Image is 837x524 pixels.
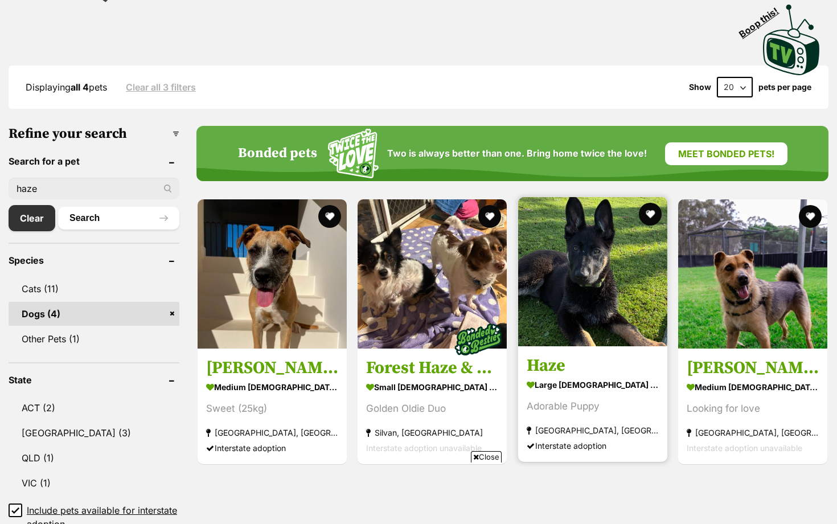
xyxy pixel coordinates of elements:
[206,379,338,395] strong: medium [DEMOGRAPHIC_DATA] Dog
[9,396,179,420] a: ACT (2)
[687,379,819,395] strong: medium [DEMOGRAPHIC_DATA] Dog
[206,425,338,440] strong: [GEOGRAPHIC_DATA], [GEOGRAPHIC_DATA]
[9,327,179,351] a: Other Pets (1)
[328,129,379,178] img: Squiggle
[126,82,196,92] a: Clear all 3 filters
[527,399,659,414] div: Adorable Puppy
[687,357,819,379] h3: [PERSON_NAME]
[9,205,55,231] a: Clear
[479,205,502,228] button: favourite
[9,178,179,199] input: Toby
[198,199,347,349] img: Hazel - Irish Wolfhound x Mixed breed Dog
[9,471,179,495] a: VIC (1)
[9,126,179,142] h3: Refine your search
[687,425,819,440] strong: [GEOGRAPHIC_DATA], [GEOGRAPHIC_DATA]
[318,205,341,228] button: favourite
[358,349,507,464] a: Forest Haze & Spotted Wonder small [DEMOGRAPHIC_DATA] Dog Golden Oldie Duo Silvan, [GEOGRAPHIC_DA...
[9,375,179,385] header: State
[527,376,659,393] strong: large [DEMOGRAPHIC_DATA] Dog
[471,451,502,462] span: Close
[366,401,498,416] div: Golden Oldie Duo
[763,5,820,75] img: PetRescue TV logo
[206,440,338,456] div: Interstate adoption
[206,357,338,379] h3: [PERSON_NAME]
[9,446,179,470] a: QLD (1)
[687,443,802,453] span: Interstate adoption unavailable
[9,277,179,301] a: Cats (11)
[9,156,179,166] header: Search for a pet
[9,255,179,265] header: Species
[358,199,507,349] img: Forest Haze & Spotted Wonder - Pomeranian x Papillon Dog
[387,148,647,159] span: Two is always better than one. Bring home twice the love!
[58,207,179,230] button: Search
[206,401,338,416] div: Sweet (25kg)
[26,81,107,93] span: Displaying pets
[527,355,659,376] h3: Haze
[238,146,317,162] h4: Bonded pets
[366,357,498,379] h3: Forest Haze & Spotted Wonder
[687,401,819,416] div: Looking for love
[71,81,89,93] strong: all 4
[678,349,827,464] a: [PERSON_NAME] medium [DEMOGRAPHIC_DATA] Dog Looking for love [GEOGRAPHIC_DATA], [GEOGRAPHIC_DATA]...
[366,425,498,440] strong: Silvan, [GEOGRAPHIC_DATA]
[366,443,482,453] span: Interstate adoption unavailable
[9,421,179,445] a: [GEOGRAPHIC_DATA] (3)
[527,423,659,438] strong: [GEOGRAPHIC_DATA], [GEOGRAPHIC_DATA]
[211,467,626,518] iframe: Advertisement
[198,349,347,464] a: [PERSON_NAME] medium [DEMOGRAPHIC_DATA] Dog Sweet (25kg) [GEOGRAPHIC_DATA], [GEOGRAPHIC_DATA] Int...
[9,302,179,326] a: Dogs (4)
[527,438,659,453] div: Interstate adoption
[758,83,811,92] label: pets per page
[450,311,507,368] img: bonded besties
[799,205,822,228] button: favourite
[665,142,787,165] a: Meet bonded pets!
[518,346,667,462] a: Haze large [DEMOGRAPHIC_DATA] Dog Adorable Puppy [GEOGRAPHIC_DATA], [GEOGRAPHIC_DATA] Interstate ...
[678,199,827,349] img: Hazel - Kelpie Dog
[518,197,667,346] img: Haze - German Shepherd Dog
[639,203,662,226] button: favourite
[689,83,711,92] span: Show
[366,379,498,395] strong: small [DEMOGRAPHIC_DATA] Dog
